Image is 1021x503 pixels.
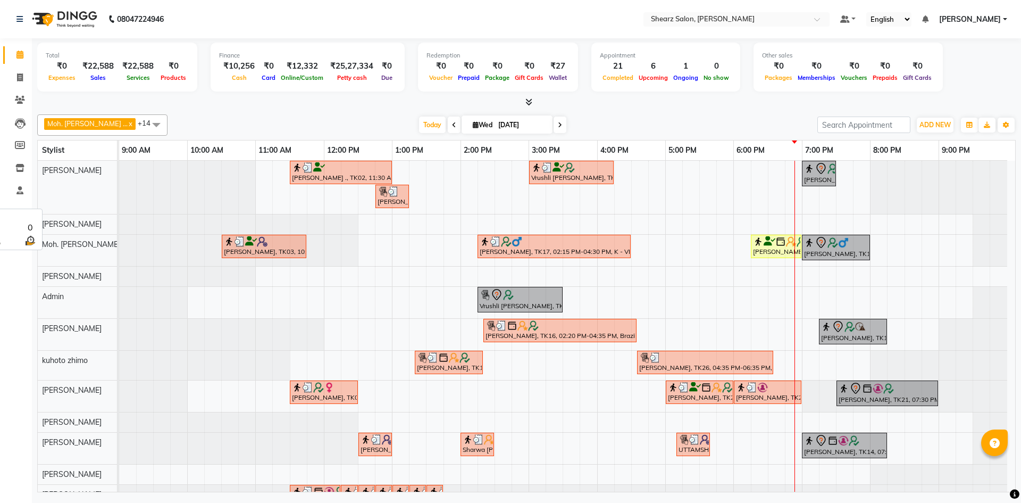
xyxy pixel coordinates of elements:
div: ₹0 [259,60,278,72]
div: 6 [636,60,671,72]
div: [PERSON_NAME], TK12, 07:15 PM-08:15 PM, Cirepil Roll On Wax [820,320,886,343]
span: [PERSON_NAME] [939,14,1001,25]
div: ₹0 [512,60,546,72]
span: [PERSON_NAME] [42,271,102,281]
div: [PERSON_NAME], TK17, 02:15 PM-04:30 PM, K - VIP Be Spoke Rituals Chronologist - Men,Haircut By Sr... [479,236,630,257]
span: ADD NEW [919,121,951,129]
div: [PERSON_NAME], TK25, 06:15 PM-07:00 PM, Sr. men hair cut [752,236,800,257]
div: [PERSON_NAME], TK13, 12:45 PM-01:15 PM, Eyebrow threading,Upperlip threading [376,186,408,207]
span: Completed [600,74,636,81]
b: 08047224946 [117,4,164,34]
span: Ongoing [671,74,701,81]
input: 2025-09-03 [495,117,548,133]
span: No show [701,74,732,81]
div: ₹0 [900,60,934,72]
span: Packages [762,74,795,81]
input: Search Appointment [817,117,910,133]
span: Petty cash [334,74,370,81]
span: Products [158,74,189,81]
span: Card [259,74,278,81]
div: ₹25,27,334 [326,60,378,72]
div: [PERSON_NAME], TK26, 04:35 PM-06:35 PM, Nail art per tip,Nail art per tip,Gel polish 10 tips [638,352,772,373]
span: Today [419,117,446,133]
img: wait_time.png [23,234,37,247]
div: ₹27 [546,60,570,72]
span: [PERSON_NAME] [42,219,102,229]
div: [PERSON_NAME], TK22, 07:00 PM-07:30 PM, Thalgo Booster Energy Mask [803,162,835,185]
div: [PERSON_NAME], TK16, 02:20 PM-04:35 PM, Brazilian stripless international wax,Peel off underarms ... [484,320,635,341]
span: kuhoto zhimo [42,356,88,365]
span: Moh. [PERSON_NAME] ... [47,119,128,128]
div: ₹0 [455,60,482,72]
span: Services [124,74,153,81]
span: Expenses [46,74,78,81]
div: ₹22,588 [118,60,158,72]
a: 7:00 PM [802,143,836,158]
div: ₹0 [762,60,795,72]
span: [PERSON_NAME] [42,490,102,499]
div: Other sales [762,51,934,60]
span: Prepaid [455,74,482,81]
div: [PERSON_NAME] ., TK02, 11:30 AM-01:00 PM, Source marine dry & dehydrated skin facial [291,162,391,183]
div: 0 [701,60,732,72]
div: ₹0 [482,60,512,72]
a: 2:00 PM [461,143,495,158]
div: ₹0 [378,60,396,72]
div: [PERSON_NAME], TK21, 07:30 PM-09:00 PM, Touch-up 2 inch - Majirel [838,382,937,405]
span: Gift Cards [512,74,546,81]
span: [PERSON_NAME] [42,417,102,427]
span: Voucher [426,74,455,81]
span: Admin [42,292,64,301]
div: ₹10,256 [219,60,259,72]
a: 8:00 PM [871,143,904,158]
span: [PERSON_NAME] [42,469,102,479]
div: Vrushli [PERSON_NAME], TK01, 02:15 PM-03:30 PM, Full Back Massage [479,288,562,311]
span: Due [379,74,395,81]
div: [PERSON_NAME] sir, TK10, 12:30 PM-01:00 PM, Shave / trim [359,434,391,455]
div: Redemption [426,51,570,60]
div: ₹22,588 [78,60,118,72]
div: 1 [671,60,701,72]
span: Wed [470,121,495,129]
div: Total [46,51,189,60]
a: 5:00 PM [666,143,699,158]
div: [PERSON_NAME], TK16, 01:20 PM-02:20 PM, Signature pedicure [416,352,482,373]
div: [PERSON_NAME], TK18, 07:00 PM-08:00 PM, Global color men - Inoa [803,236,869,259]
a: x [128,119,132,128]
span: Cash [229,74,249,81]
div: [PERSON_NAME], TK20, 05:00 PM-06:00 PM, Loreal Hairwash & Blow dry - Below Shoulder [667,382,732,402]
span: [PERSON_NAME] [42,385,102,395]
span: Prepaids [870,74,900,81]
span: [PERSON_NAME] [42,438,102,447]
button: ADD NEW [917,118,953,133]
div: ₹0 [870,60,900,72]
div: [PERSON_NAME], TK14, 07:00 PM-08:15 PM, Men hair cut [803,434,886,457]
a: 11:00 AM [256,143,294,158]
div: ₹0 [795,60,838,72]
a: 10:00 AM [188,143,226,158]
span: Package [482,74,512,81]
span: Moh. [PERSON_NAME] ... [42,240,127,249]
div: [PERSON_NAME], TK06, 11:30 AM-12:30 PM, Kerastase HairWash & Blow Dry - Upto Waist [291,382,357,402]
a: 12:00 PM [324,143,362,158]
div: Sharwa [PERSON_NAME], TK15, 02:00 PM-02:30 PM, Shave / trim [462,434,493,455]
div: 0 [23,221,37,234]
a: 9:00 AM [119,143,153,158]
span: Wallet [546,74,570,81]
img: logo [27,4,100,34]
a: 1:00 PM [392,143,426,158]
div: ₹0 [158,60,189,72]
span: Memberships [795,74,838,81]
div: Finance [219,51,396,60]
span: Gift Cards [900,74,934,81]
span: [PERSON_NAME] [42,324,102,333]
span: Upcoming [636,74,671,81]
span: [PERSON_NAME] [42,166,102,175]
div: ₹12,332 [278,60,326,72]
div: ₹0 [838,60,870,72]
span: Vouchers [838,74,870,81]
span: Stylist [42,145,64,155]
span: +14 [138,119,158,127]
div: Vrushli [PERSON_NAME], TK19, 03:00 PM-04:15 PM, Full Body Oil Massage [530,162,613,183]
a: 6:00 PM [734,143,767,158]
